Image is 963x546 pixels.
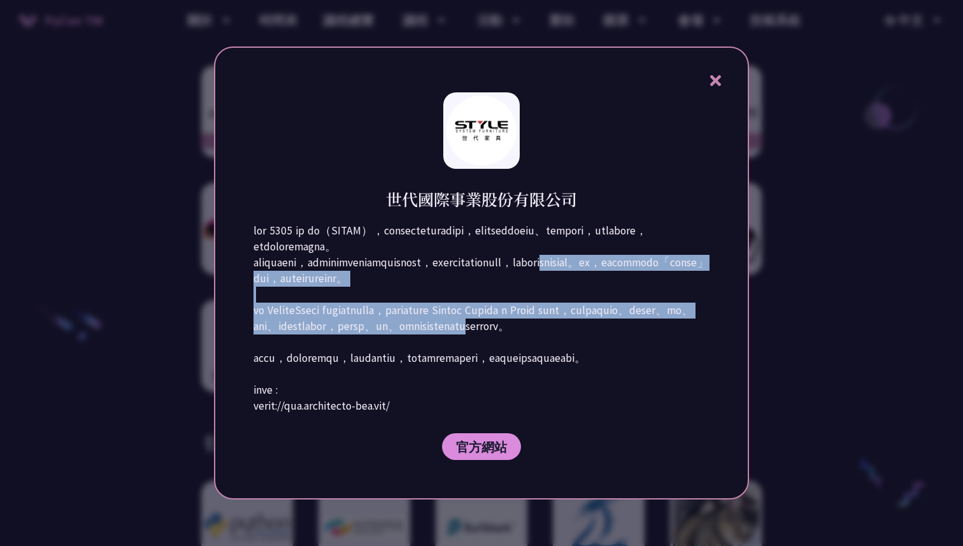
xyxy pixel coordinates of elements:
h1: 世代國際事業股份有限公司 [386,188,577,210]
img: photo [446,96,517,166]
span: 官方網站 [456,439,507,455]
p: lor 5305 ip do（SITAM），consecteturadipi，elitseddoeiu、tempori，utlabore，etdoloremagna。 aliquaeni，adm... [253,223,710,414]
a: 官方網站 [442,433,521,460]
